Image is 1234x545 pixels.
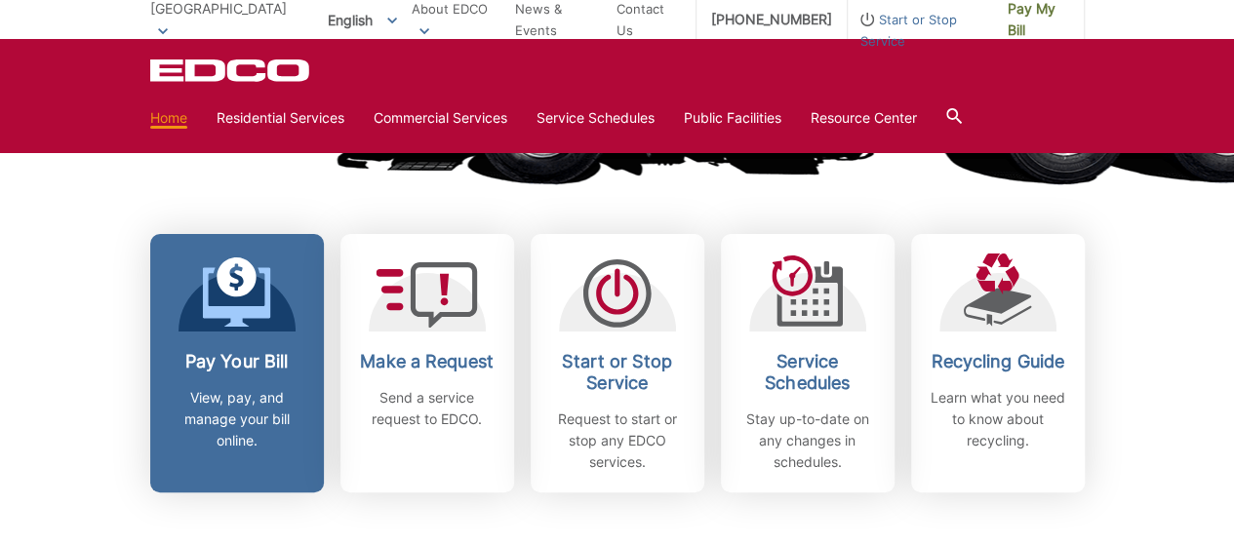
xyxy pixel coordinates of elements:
[374,107,507,129] a: Commercial Services
[165,387,309,451] p: View, pay, and manage your bill online.
[721,234,895,492] a: Service Schedules Stay up-to-date on any changes in schedules.
[340,234,514,492] a: Make a Request Send a service request to EDCO.
[736,351,880,394] h2: Service Schedules
[736,409,880,473] p: Stay up-to-date on any changes in schedules.
[313,4,412,36] span: English
[150,234,324,492] a: Pay Your Bill View, pay, and manage your bill online.
[811,107,917,129] a: Resource Center
[537,107,655,129] a: Service Schedules
[545,409,690,473] p: Request to start or stop any EDCO services.
[355,351,499,372] h2: Make a Request
[355,387,499,430] p: Send a service request to EDCO.
[545,351,690,394] h2: Start or Stop Service
[165,351,309,372] h2: Pay Your Bill
[150,107,187,129] a: Home
[150,58,312,82] a: EDCD logo. Return to the homepage.
[684,107,781,129] a: Public Facilities
[217,107,344,129] a: Residential Services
